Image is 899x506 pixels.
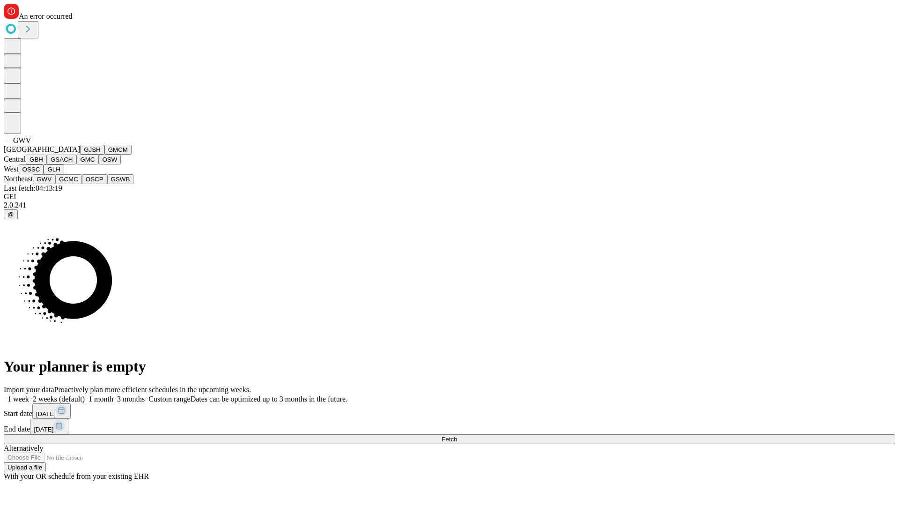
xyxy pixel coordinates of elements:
button: GMC [76,155,98,164]
span: [DATE] [34,426,53,433]
button: GMCM [104,145,132,155]
span: 1 week [7,395,29,403]
span: With your OR schedule from your existing EHR [4,472,149,480]
button: GJSH [80,145,104,155]
span: 3 months [117,395,145,403]
span: Proactively plan more efficient schedules in the upcoming weeks. [54,386,251,394]
span: Alternatively [4,444,43,452]
span: Last fetch: 04:13:19 [4,184,62,192]
button: OSW [99,155,121,164]
span: Custom range [148,395,190,403]
span: GWV [13,136,31,144]
div: Start date [4,403,895,419]
span: @ [7,211,14,218]
button: GBH [26,155,47,164]
button: @ [4,209,18,219]
button: Upload a file [4,462,46,472]
span: West [4,165,19,173]
span: Northeast [4,175,33,183]
span: [GEOGRAPHIC_DATA] [4,145,80,153]
button: GSACH [47,155,76,164]
div: 2.0.241 [4,201,895,209]
div: GEI [4,193,895,201]
button: GLH [44,164,64,174]
span: Fetch [442,436,457,443]
span: Import your data [4,386,54,394]
span: 2 weeks (default) [33,395,85,403]
button: GWV [33,174,55,184]
button: GCMC [55,174,82,184]
button: OSSC [19,164,44,174]
span: 1 month [88,395,113,403]
h1: Your planner is empty [4,358,895,375]
span: Dates can be optimized up to 3 months in the future. [191,395,347,403]
button: OSCP [82,174,107,184]
button: [DATE] [30,419,68,434]
span: [DATE] [36,410,56,417]
button: [DATE] [32,403,71,419]
button: Fetch [4,434,895,444]
div: End date [4,419,895,434]
button: GSWB [107,174,134,184]
span: Central [4,155,26,163]
span: An error occurred [19,12,73,20]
